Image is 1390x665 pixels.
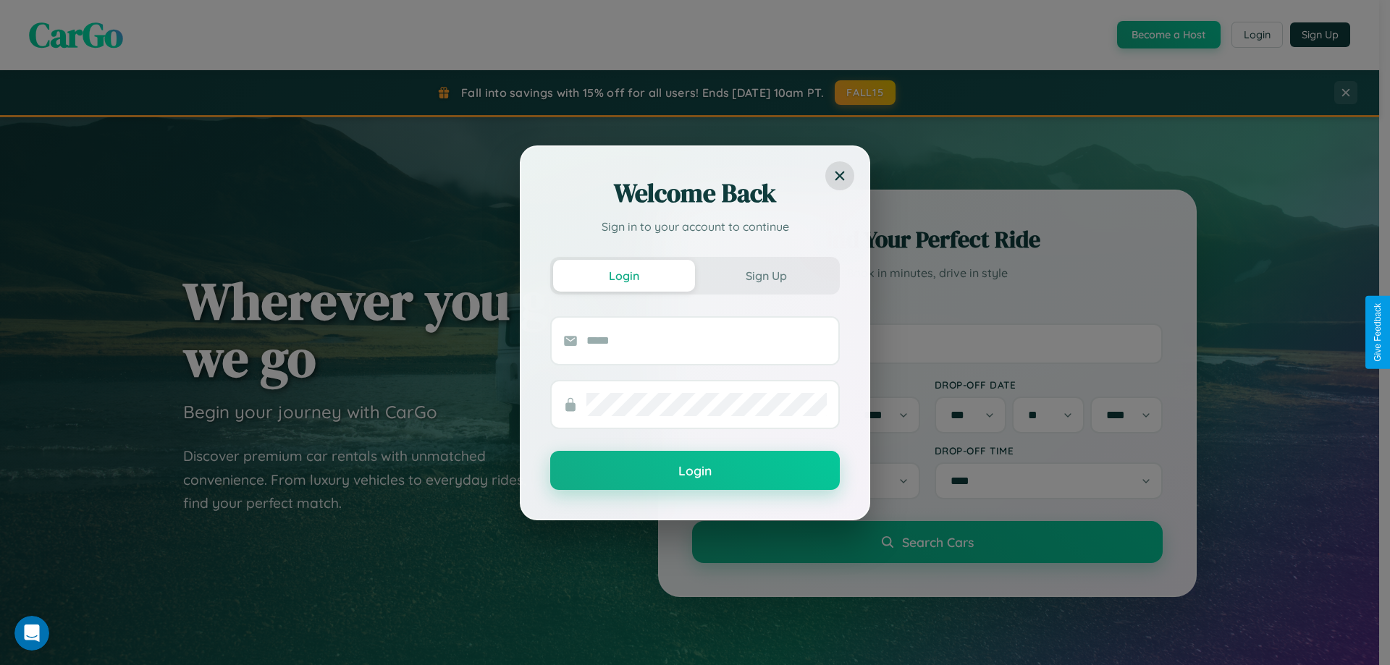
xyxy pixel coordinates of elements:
[550,176,840,211] h2: Welcome Back
[553,260,695,292] button: Login
[1373,303,1383,362] div: Give Feedback
[14,616,49,651] iframe: Intercom live chat
[550,218,840,235] p: Sign in to your account to continue
[550,451,840,490] button: Login
[695,260,837,292] button: Sign Up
